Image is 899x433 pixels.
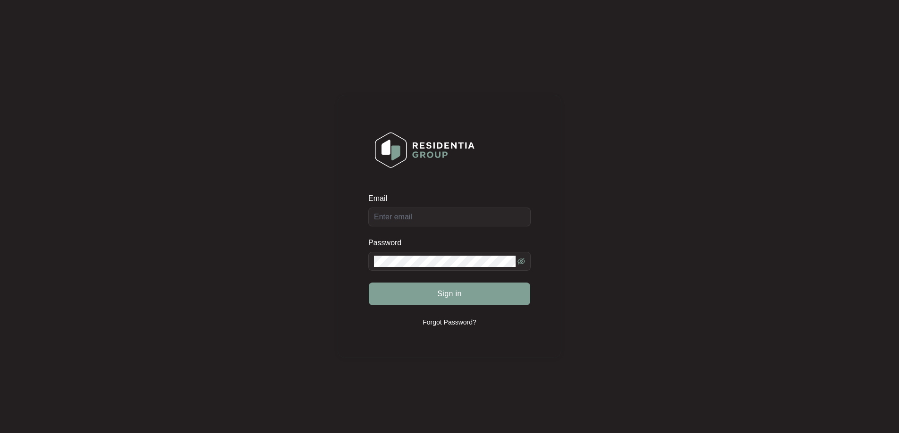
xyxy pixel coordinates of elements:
[374,256,516,267] input: Password
[368,194,394,203] label: Email
[437,288,462,300] span: Sign in
[423,317,476,327] p: Forgot Password?
[517,258,525,265] span: eye-invisible
[368,208,531,226] input: Email
[368,238,408,248] label: Password
[369,283,530,305] button: Sign in
[369,126,481,174] img: Login Logo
